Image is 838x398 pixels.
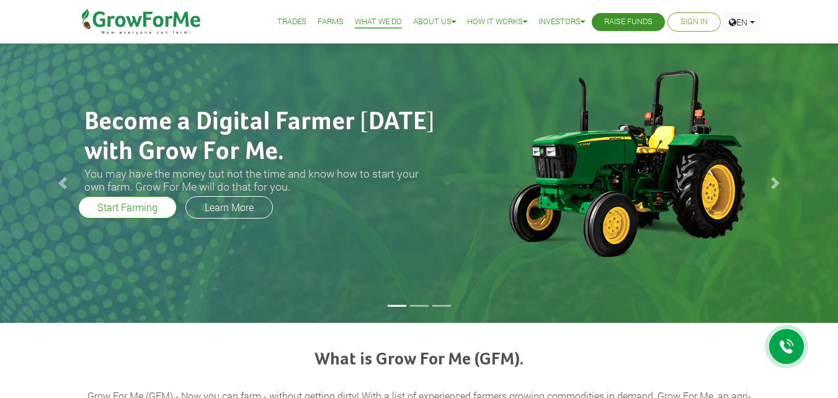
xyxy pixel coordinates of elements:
a: Sign In [680,16,708,29]
a: About Us [413,16,456,29]
a: Learn More [185,196,273,219]
a: EN [723,12,760,32]
a: How it Works [467,16,527,29]
a: Raise Funds [604,16,653,29]
img: growforme image [488,63,764,262]
h3: What is Grow For Me (GFM). [86,350,752,371]
a: Investors [538,16,585,29]
a: Trades [277,16,306,29]
h3: You may have the money but not the time and know how to start your own farm. Grow For Me will do ... [84,167,438,193]
h2: Become a Digital Farmer [DATE] with Grow For Me. [84,107,438,167]
a: Farms [318,16,344,29]
a: What We Do [355,16,402,29]
a: Start Farming [78,196,177,219]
